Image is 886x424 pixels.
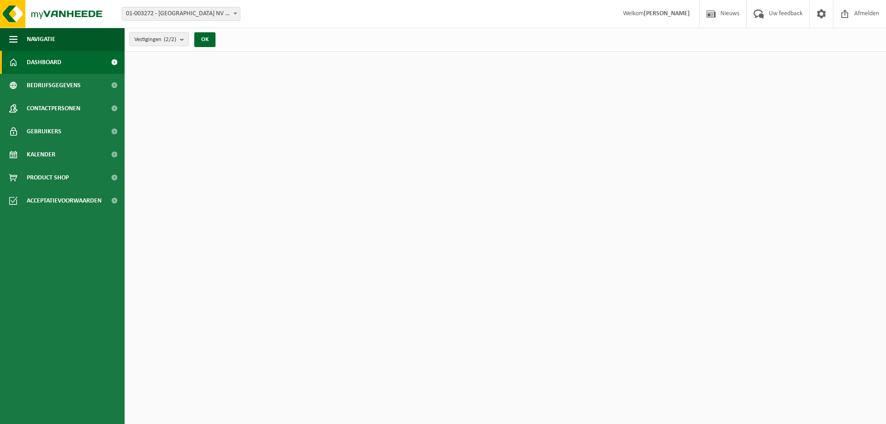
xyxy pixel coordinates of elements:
[129,32,189,46] button: Vestigingen(2/2)
[27,74,81,97] span: Bedrijfsgegevens
[122,7,240,21] span: 01-003272 - BELGOSUC NV - BEERNEM
[27,120,61,143] span: Gebruikers
[27,97,80,120] span: Contactpersonen
[27,189,102,212] span: Acceptatievoorwaarden
[122,7,240,20] span: 01-003272 - BELGOSUC NV - BEERNEM
[27,51,61,74] span: Dashboard
[194,32,216,47] button: OK
[644,10,690,17] strong: [PERSON_NAME]
[164,36,176,42] count: (2/2)
[27,166,69,189] span: Product Shop
[134,33,176,47] span: Vestigingen
[27,143,55,166] span: Kalender
[27,28,55,51] span: Navigatie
